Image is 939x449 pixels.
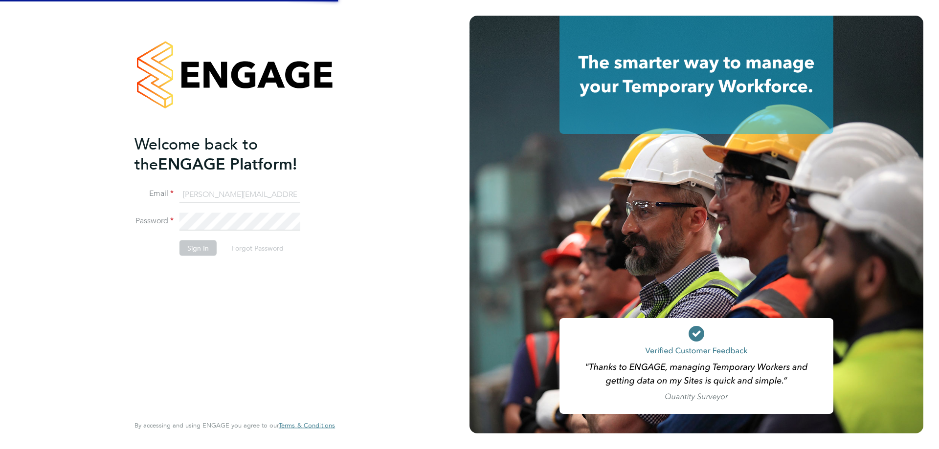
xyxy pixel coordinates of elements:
span: By accessing and using ENGAGE you agree to our [134,421,335,429]
a: Terms & Conditions [279,422,335,429]
h2: ENGAGE Platform! [134,134,325,174]
input: Enter your work email... [179,186,300,203]
label: Password [134,216,174,226]
span: Welcome back to the [134,134,258,173]
label: Email [134,189,174,199]
button: Sign In [179,240,217,256]
button: Forgot Password [224,240,291,256]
